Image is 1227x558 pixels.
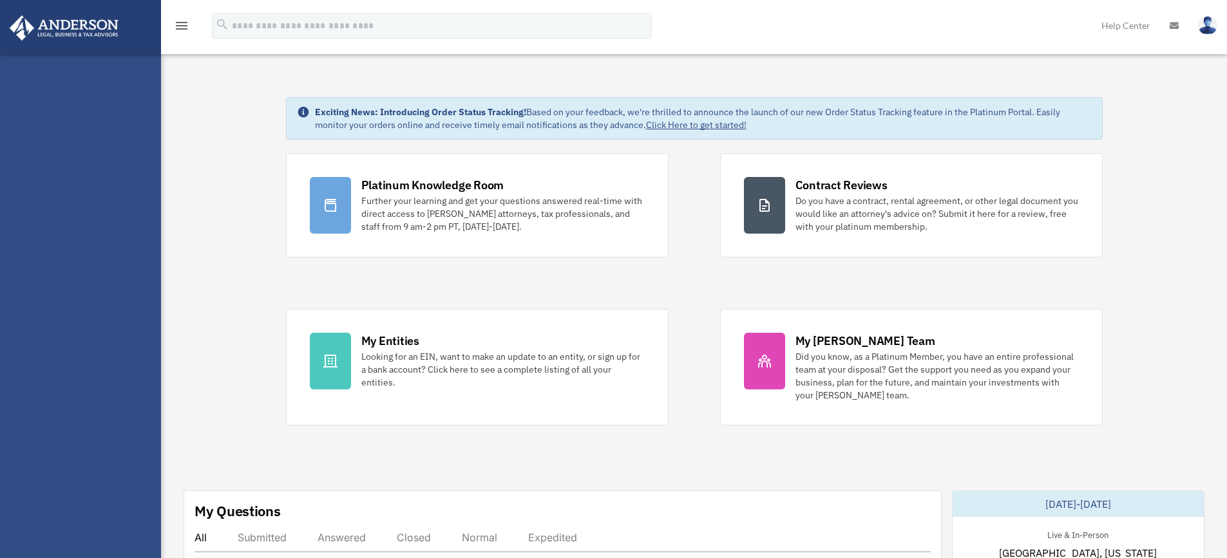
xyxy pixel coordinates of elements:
[315,106,526,118] strong: Exciting News: Introducing Order Status Tracking!
[361,350,645,389] div: Looking for an EIN, want to make an update to an entity, or sign up for a bank account? Click her...
[174,18,189,33] i: menu
[795,177,888,193] div: Contract Reviews
[720,153,1103,257] a: Contract Reviews Do you have a contract, rental agreement, or other legal document you would like...
[215,17,229,32] i: search
[1198,16,1217,35] img: User Pic
[1037,527,1119,541] div: Live & In-Person
[318,531,366,544] div: Answered
[6,15,122,41] img: Anderson Advisors Platinum Portal
[361,177,504,193] div: Platinum Knowledge Room
[795,350,1079,402] div: Did you know, as a Platinum Member, you have an entire professional team at your disposal? Get th...
[174,23,189,33] a: menu
[286,309,669,425] a: My Entities Looking for an EIN, want to make an update to an entity, or sign up for a bank accoun...
[195,501,281,521] div: My Questions
[646,119,747,131] a: Click Here to get started!
[462,531,497,544] div: Normal
[795,333,935,349] div: My [PERSON_NAME] Team
[315,106,1092,131] div: Based on your feedback, we're thrilled to announce the launch of our new Order Status Tracking fe...
[528,531,577,544] div: Expedited
[720,309,1103,425] a: My [PERSON_NAME] Team Did you know, as a Platinum Member, you have an entire professional team at...
[795,194,1079,233] div: Do you have a contract, rental agreement, or other legal document you would like an attorney's ad...
[195,531,207,544] div: All
[361,194,645,233] div: Further your learning and get your questions answered real-time with direct access to [PERSON_NAM...
[953,491,1204,517] div: [DATE]-[DATE]
[397,531,431,544] div: Closed
[361,333,419,349] div: My Entities
[286,153,669,257] a: Platinum Knowledge Room Further your learning and get your questions answered real-time with dire...
[238,531,287,544] div: Submitted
